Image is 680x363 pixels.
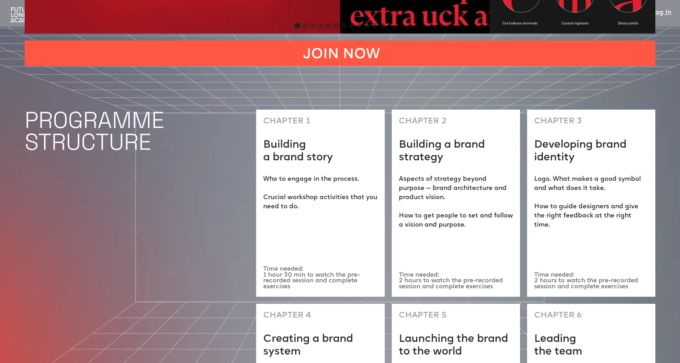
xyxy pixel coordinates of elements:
[25,41,655,66] a: JOIN NOW
[333,23,339,29] div: Show slide 6 of 12
[318,23,323,29] div: Show slide 4 of 12
[341,23,347,29] div: Show slide 7 of 12
[534,333,582,358] h2: Leading the team
[349,23,354,29] div: Show slide 8 of 12
[399,272,513,290] p: Time needed: 2 hours to watch the pre-recorded session and complete exercises
[534,272,648,290] p: Time needed: 2 hours to watch the pre-recorded session and complete exercises
[263,175,377,211] p: Who to engage in the process. ‍ Crucial workshop activities that you need to do.
[399,311,447,321] p: CHAPTER 5
[534,175,648,230] p: Logo. What makes a good symbol and what does it take. How to guide designers and give the right f...
[295,23,300,29] div: Show slide 1 of 12
[263,117,310,127] p: CHAPTER 1
[372,23,378,29] div: Show slide 11 of 12
[399,175,513,230] p: Aspects of strategy beyond purpose — brand architecture and product vision. ‍ How to get people t...
[326,23,331,29] div: Show slide 5 of 12
[302,23,308,29] div: Show slide 2 of 12
[534,139,648,164] h2: Developing brand identity
[263,311,311,321] p: CHAPTER 4
[364,23,370,29] div: Show slide 10 of 12
[310,23,316,29] div: Show slide 3 of 12
[25,109,249,153] h1: PROGRAMME STRUCTURE
[263,139,333,164] h2: Building a brand story
[263,333,377,358] h2: Creating a brand system
[263,266,377,290] p: Time needed: 1 hour 30 min to watch the pre-recorded session and complete exercises
[357,23,362,29] div: Show slide 9 of 12
[399,333,513,358] h2: Launching the brand to the world
[534,311,582,321] p: CHAPTER 6
[534,117,582,127] p: CHAPTER 3
[399,117,447,127] p: CHAPTER 2
[380,23,385,29] div: Show slide 12 of 12
[652,8,671,18] a: Log In
[399,139,513,164] h2: Building a brand strategy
